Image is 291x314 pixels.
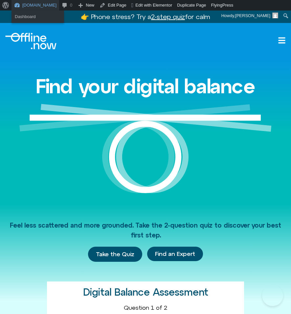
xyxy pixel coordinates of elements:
[96,251,134,258] span: Take the Quiz
[11,11,64,23] ul: Offline.now
[19,104,272,204] img: Graphic of a white circle with a white line balancing on top to represent balance.
[83,287,208,298] h2: Digital Balance Assessment
[262,285,283,306] iframe: Botpress
[81,13,210,20] a: 👉 Phone stress? Try a2-step quizfor calm
[235,13,270,18] span: [PERSON_NAME]
[52,304,239,311] div: Question 1 of 2
[5,33,56,49] div: Logo
[219,11,281,21] a: Howdy,
[147,247,203,261] a: Find an Expert
[278,36,286,44] a: Open menu
[151,13,185,20] u: 2-step quiz
[147,247,203,262] div: Find an Expert
[11,12,64,21] a: Dashboard
[88,247,142,262] a: Take the Quiz
[135,3,172,8] span: Edit with Elementor
[10,221,281,239] span: Feel less scattered and more grounded. Take the 2-question quiz to discover your best first step.
[5,33,56,49] img: Offline.Now logo in white. Text of the words offline.now with a line going through the "O"
[36,76,255,97] h1: Find your digital balance
[155,251,195,257] span: Find an Expert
